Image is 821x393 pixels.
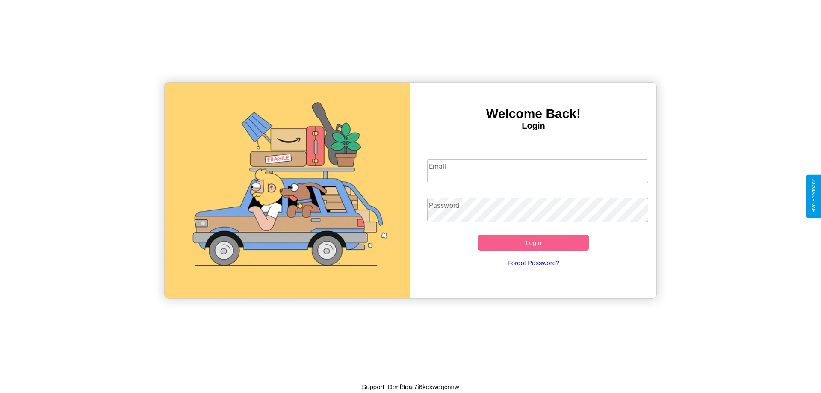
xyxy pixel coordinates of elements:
[423,251,644,275] a: Forgot Password?
[811,179,817,214] div: Give Feedback
[165,83,410,298] img: gif
[478,235,589,251] button: Login
[410,106,656,121] h3: Welcome Back!
[410,121,656,131] h4: Login
[362,381,459,393] p: Support ID: mf8gat7i6kexwegcnnw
